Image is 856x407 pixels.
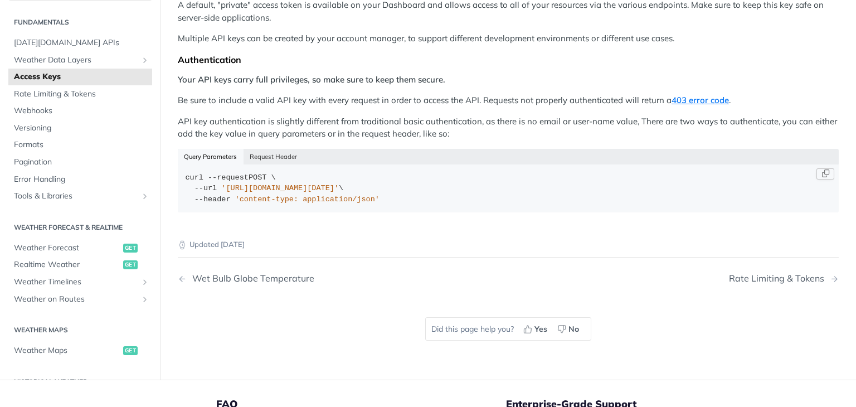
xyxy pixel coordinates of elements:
[534,323,547,335] span: Yes
[187,273,314,284] div: Wet Bulb Globe Temperature
[244,149,304,164] button: Request Header
[14,191,138,202] span: Tools & Libraries
[221,184,339,192] span: '[URL][DOMAIN_NAME][DATE]'
[8,52,152,69] a: Weather Data LayersShow subpages for Weather Data Layers
[14,294,138,305] span: Weather on Routes
[8,137,152,154] a: Formats
[8,17,152,27] h2: Fundamentals
[14,89,149,100] span: Rate Limiting & Tokens
[140,295,149,304] button: Show subpages for Weather on Routes
[8,188,152,205] a: Tools & LibrariesShow subpages for Tools & Libraries
[123,261,138,270] span: get
[123,244,138,253] span: get
[235,195,380,203] span: 'content-type: application/json'
[14,106,149,117] span: Webhooks
[553,321,585,337] button: No
[8,257,152,274] a: Realtime Weatherget
[178,32,839,45] p: Multiple API keys can be created by your account manager, to support different development enviro...
[729,273,830,284] div: Rate Limiting & Tokens
[14,140,149,151] span: Formats
[8,343,152,360] a: Weather Mapsget
[8,222,152,232] h2: Weather Forecast & realtime
[8,326,152,336] h2: Weather Maps
[14,72,149,83] span: Access Keys
[14,346,120,357] span: Weather Maps
[519,321,553,337] button: Yes
[14,277,138,288] span: Weather Timelines
[178,54,839,65] div: Authentication
[186,172,831,205] div: POST \ \
[194,184,217,192] span: --url
[14,123,149,134] span: Versioning
[8,274,152,290] a: Weather TimelinesShow subpages for Weather Timelines
[140,56,149,65] button: Show subpages for Weather Data Layers
[14,157,149,168] span: Pagination
[8,69,152,86] a: Access Keys
[8,291,152,308] a: Weather on RoutesShow subpages for Weather on Routes
[178,115,839,140] p: API key authentication is slightly different from traditional basic authentication, as there is n...
[14,260,120,271] span: Realtime Weather
[729,273,839,284] a: Next Page: Rate Limiting & Tokens
[14,37,149,49] span: [DATE][DOMAIN_NAME] APIs
[14,243,120,254] span: Weather Forecast
[816,168,834,180] button: Copy Code
[8,120,152,137] a: Versioning
[8,377,152,387] h2: Historical Weather
[140,278,149,287] button: Show subpages for Weather Timelines
[8,86,152,103] a: Rate Limiting & Tokens
[178,94,839,107] p: Be sure to include a valid API key with every request in order to access the API. Requests not pr...
[8,154,152,171] a: Pagination
[208,173,249,182] span: --request
[186,173,203,182] span: curl
[123,347,138,356] span: get
[425,317,591,341] div: Did this page help you?
[178,273,461,284] a: Previous Page: Wet Bulb Globe Temperature
[8,103,152,120] a: Webhooks
[140,192,149,201] button: Show subpages for Tools & Libraries
[14,174,149,185] span: Error Handling
[194,195,231,203] span: --header
[672,95,729,105] a: 403 error code
[568,323,579,335] span: No
[178,74,445,85] strong: Your API keys carry full privileges, so make sure to keep them secure.
[178,239,839,250] p: Updated [DATE]
[14,55,138,66] span: Weather Data Layers
[8,171,152,188] a: Error Handling
[8,240,152,256] a: Weather Forecastget
[178,262,839,295] nav: Pagination Controls
[8,35,152,51] a: [DATE][DOMAIN_NAME] APIs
